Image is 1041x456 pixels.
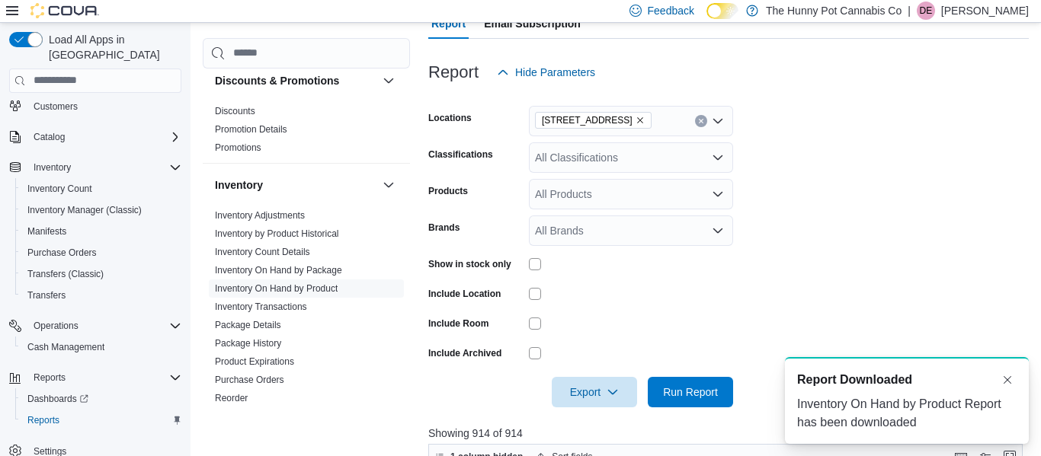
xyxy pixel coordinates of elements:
span: Inventory by Product Historical [215,228,339,240]
button: Transfers [15,285,187,306]
span: Inventory Transactions [215,301,307,313]
button: Hide Parameters [491,57,601,88]
span: Inventory Count [21,180,181,198]
a: Inventory On Hand by Product [215,283,338,294]
span: Export [561,377,628,407]
span: Dashboards [21,390,181,408]
button: Open list of options [712,115,724,127]
span: Inventory [27,158,181,177]
span: Dark Mode [706,19,707,20]
div: Inventory On Hand by Product Report has been downloaded [797,395,1017,432]
a: Inventory by Product Historical [215,228,339,239]
label: Include Room [428,317,488,330]
h3: Inventory [215,177,263,193]
button: Discounts & Promotions [215,73,376,88]
span: Operations [34,320,78,332]
a: Inventory Count Details [215,247,310,257]
a: Purchase Orders [21,244,103,262]
a: Dashboards [21,390,94,408]
a: Package Details [215,320,281,330]
p: Showing 914 of 914 [428,426,1029,441]
span: Cash Management [27,341,104,353]
a: Inventory Count [21,180,98,198]
span: Reports [34,371,66,384]
label: Include Archived [428,347,501,359]
span: Manifests [27,225,66,238]
a: Inventory On Hand by Package [215,265,342,276]
button: Purchase Orders [15,242,187,263]
span: Inventory Count [27,183,92,195]
span: 7481 Oakwood Drive [535,112,652,129]
span: Dashboards [27,393,88,405]
a: Reorder [215,393,248,403]
span: Reports [27,414,59,426]
img: Cova [30,3,99,18]
label: Show in stock only [428,258,511,270]
h3: Discounts & Promotions [215,73,339,88]
p: | [908,2,911,20]
label: Include Location [428,288,501,300]
a: Dashboards [15,388,187,410]
a: Package History [215,338,281,349]
button: Operations [27,317,85,335]
a: Inventory Transactions [215,301,307,312]
label: Products [428,185,468,197]
a: Manifests [21,222,72,241]
span: Report [431,8,466,39]
button: Inventory Manager (Classic) [15,199,187,221]
span: Customers [34,100,78,113]
div: Darrel Engleby [917,2,935,20]
span: Transfers (Classic) [27,268,104,280]
span: Transfers [27,289,66,301]
input: Dark Mode [706,3,738,19]
span: Run Report [663,384,718,400]
a: Transfers [21,286,72,305]
span: [STREET_ADDRESS] [542,113,633,128]
button: Catalog [3,126,187,148]
button: Reports [27,368,72,387]
button: Reports [15,410,187,431]
span: Reports [21,411,181,429]
span: Inventory Count Details [215,246,310,258]
a: Promotion Details [215,124,287,135]
span: Discounts [215,105,255,117]
span: Feedback [648,3,694,18]
span: Package Details [215,319,281,331]
a: Customers [27,97,84,116]
a: Inventory Adjustments [215,210,305,221]
button: Discounts & Promotions [380,72,398,90]
span: Inventory On Hand by Package [215,264,342,276]
a: Purchase Orders [215,375,284,385]
p: [PERSON_NAME] [941,2,1029,20]
a: Transfers (Classic) [21,265,110,283]
button: Export [552,377,637,407]
span: Transfers [21,286,181,305]
button: Inventory [27,158,77,177]
span: Hide Parameters [515,65,595,80]
button: Transfers (Classic) [15,263,187,285]
div: Discounts & Promotions [203,102,410,163]
span: Purchase Orders [215,374,284,386]
a: Cash Management [21,338,111,356]
button: Remove 7481 Oakwood Drive from selection in this group [636,116,645,125]
button: Open list of options [712,151,724,164]
span: Cash Management [21,338,181,356]
span: Transfers [215,410,253,423]
a: Reports [21,411,66,429]
button: Inventory [3,157,187,178]
span: Reports [27,368,181,387]
span: DE [920,2,933,20]
button: Customers [3,94,187,116]
span: Inventory [34,161,71,174]
label: Brands [428,222,460,234]
span: Purchase Orders [27,247,97,259]
button: Manifests [15,221,187,242]
span: Inventory Manager (Classic) [21,201,181,219]
span: Load All Apps in [GEOGRAPHIC_DATA] [43,32,181,62]
span: Manifests [21,222,181,241]
span: Package History [215,337,281,349]
span: Operations [27,317,181,335]
p: The Hunny Pot Cannabis Co [766,2,902,20]
button: Cash Management [15,336,187,358]
button: Clear input [695,115,707,127]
